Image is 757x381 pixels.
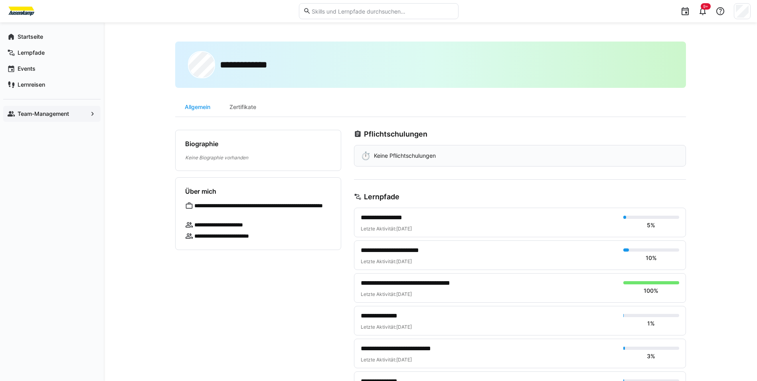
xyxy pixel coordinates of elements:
div: Letzte Aktivität: [361,258,617,265]
div: Letzte Aktivität: [361,291,617,298]
div: 100% [644,287,658,295]
div: Allgemein [175,97,220,117]
p: Keine Biographie vorhanden [185,154,331,161]
div: Letzte Aktivität: [361,357,617,363]
span: [DATE] [396,258,412,264]
div: Letzte Aktivität: [361,226,617,232]
input: Skills und Lernpfade durchsuchen… [311,8,454,15]
h4: Über mich [185,187,216,195]
div: 1% [647,319,655,327]
span: [DATE] [396,357,412,363]
span: [DATE] [396,226,412,232]
span: [DATE] [396,291,412,297]
p: Keine Pflichtschulungen [374,152,436,160]
span: [DATE] [396,324,412,330]
div: 5% [647,221,655,229]
h4: Biographie [185,140,218,148]
div: Zertifikate [220,97,266,117]
h3: Lernpfade [364,192,399,201]
h3: Pflichtschulungen [364,130,427,139]
div: ⏱️ [361,152,371,160]
div: Letzte Aktivität: [361,324,617,330]
span: 9+ [703,4,708,9]
div: 10% [646,254,657,262]
div: 3% [647,352,655,360]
